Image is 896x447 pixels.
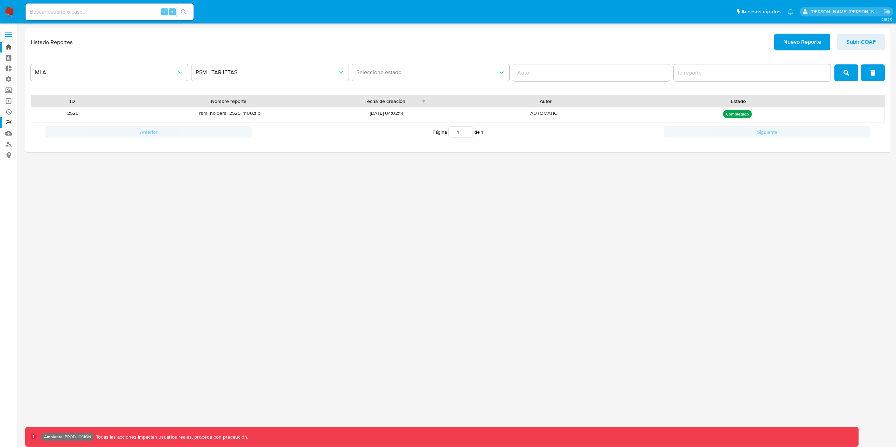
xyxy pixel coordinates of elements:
[171,8,173,15] span: s
[811,8,881,15] p: leidy.martinez@mercadolibre.com.co
[787,9,793,15] a: Notificaciones
[883,8,891,15] a: Salir
[26,7,194,16] input: Buscar usuario o caso...
[44,435,91,438] p: Ambiente: PRODUCCIÓN
[162,8,167,15] span: ⌥
[94,434,248,440] p: Todas las acciones impactan usuarios reales, proceda con precaución.
[741,8,780,15] span: Accesos rápidos
[176,7,191,17] button: search-icon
